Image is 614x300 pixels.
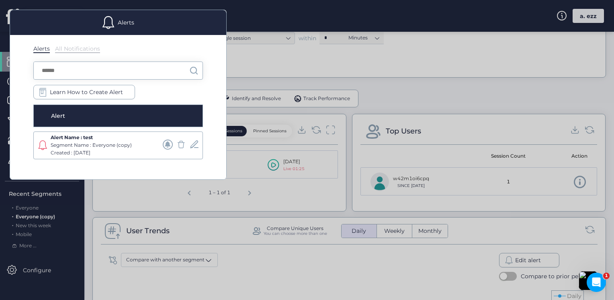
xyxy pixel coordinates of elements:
[51,134,143,142] div: Alert Name : test
[33,45,50,53] div: Alerts
[587,273,606,292] iframe: Intercom live chat
[51,111,125,120] div: Alert
[603,273,610,279] span: 1
[55,45,100,53] div: All Notifications
[118,18,134,27] div: Alerts
[50,88,123,97] span: Learn How to Create Alert
[51,142,143,149] div: Segment Name : Everyone (copy)
[10,10,226,35] div: Alerts
[51,149,143,157] div: Created : [DATE]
